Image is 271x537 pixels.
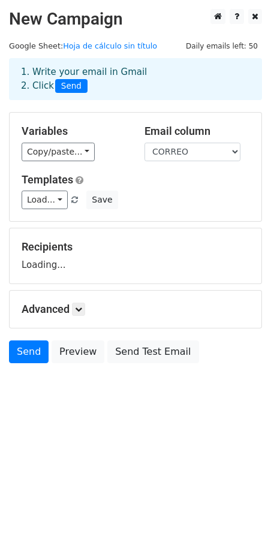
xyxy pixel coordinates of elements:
a: Hoja de cálculo sin título [63,41,157,50]
a: Load... [22,191,68,209]
span: Daily emails left: 50 [182,40,262,53]
h5: Advanced [22,303,249,316]
a: Send [9,340,49,363]
a: Daily emails left: 50 [182,41,262,50]
small: Google Sheet: [9,41,157,50]
span: Send [55,79,88,93]
a: Preview [52,340,104,363]
h5: Email column [144,125,249,138]
a: Send Test Email [107,340,198,363]
a: Copy/paste... [22,143,95,161]
h5: Recipients [22,240,249,254]
button: Save [86,191,118,209]
h2: New Campaign [9,9,262,29]
h5: Variables [22,125,127,138]
a: Templates [22,173,73,186]
div: 1. Write your email in Gmail 2. Click [12,65,259,93]
div: Loading... [22,240,249,271]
